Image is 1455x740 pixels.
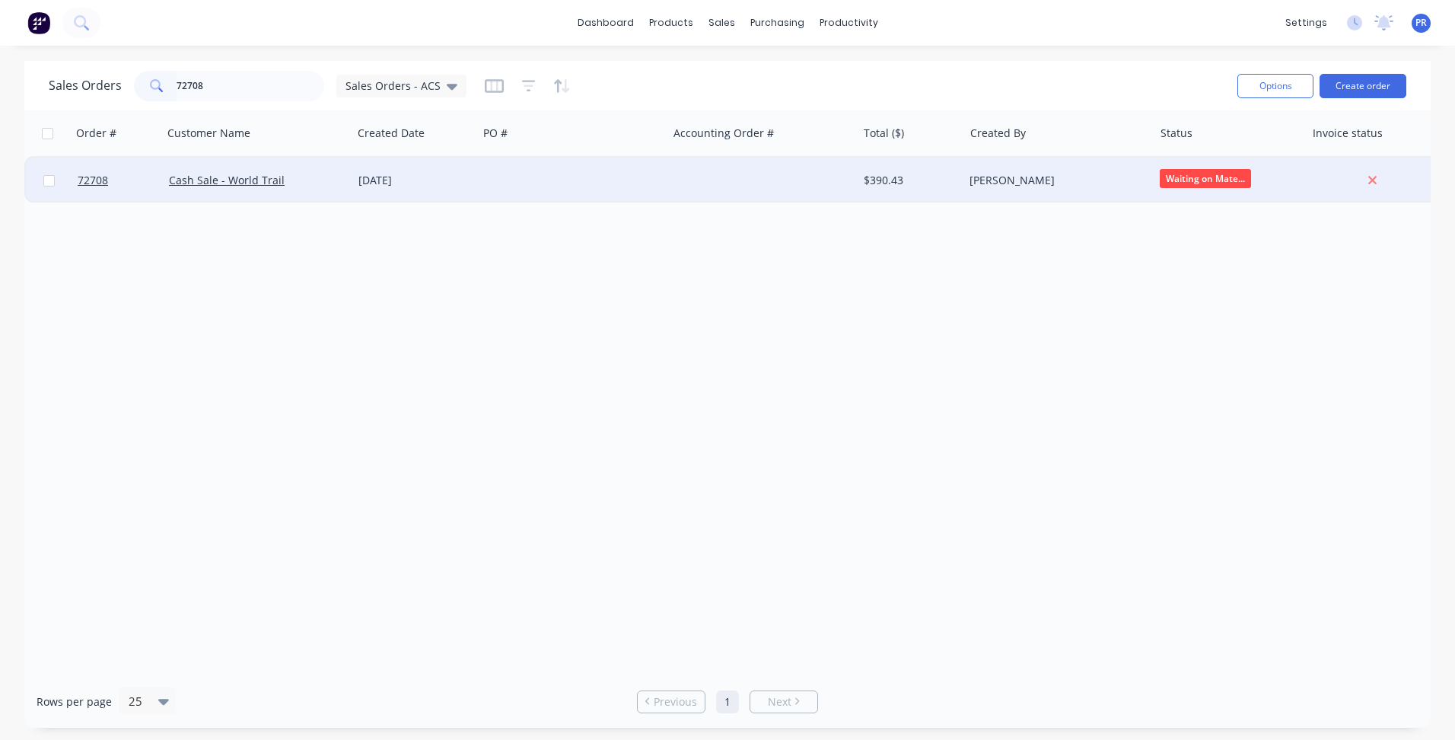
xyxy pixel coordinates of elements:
div: sales [701,11,743,34]
div: productivity [812,11,886,34]
div: purchasing [743,11,812,34]
div: [PERSON_NAME] [969,173,1138,188]
div: products [642,11,701,34]
span: Previous [654,694,697,710]
div: Created By [970,126,1026,141]
div: settings [1278,11,1335,34]
button: Create order [1320,74,1406,98]
span: Next [768,694,791,710]
button: Options [1237,74,1313,98]
div: PO # [483,126,508,141]
h1: Sales Orders [49,78,122,93]
a: Cash Sale - World Trail [169,173,285,187]
a: Previous page [638,694,705,710]
div: Order # [76,126,116,141]
div: Total ($) [864,126,904,141]
div: Status [1160,126,1192,141]
div: Customer Name [167,126,250,141]
div: [DATE] [358,173,472,188]
div: Invoice status [1313,126,1383,141]
div: Created Date [358,126,425,141]
span: 72708 [78,173,108,188]
a: 72708 [78,158,169,203]
img: Factory [27,11,50,34]
a: Page 1 is your current page [716,691,739,713]
div: Accounting Order # [673,126,774,141]
span: Sales Orders - ACS [345,78,441,94]
div: $390.43 [864,173,953,188]
span: Waiting on Mate... [1160,169,1251,188]
a: dashboard [570,11,642,34]
ul: Pagination [631,691,824,713]
span: Rows per page [37,694,112,710]
a: Next page [750,694,817,710]
span: PR [1415,16,1427,30]
input: Search... [177,71,325,101]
